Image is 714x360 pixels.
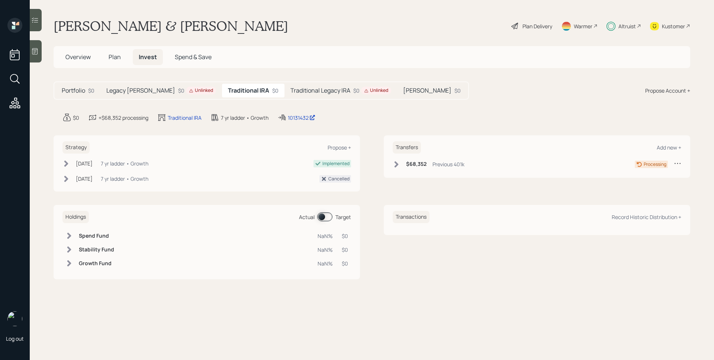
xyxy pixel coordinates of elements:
[364,87,388,94] div: Unlinked
[76,160,93,167] div: [DATE]
[299,213,315,221] div: Actual
[574,22,592,30] div: Warmer
[432,160,464,168] div: Previous 401k
[342,232,348,240] div: $0
[221,114,268,122] div: 7 yr ladder • Growth
[88,87,94,94] div: $0
[62,211,89,223] h6: Holdings
[62,87,85,94] h5: Portfolio
[79,260,114,267] h6: Growth Fund
[99,114,148,122] div: +$68,352 processing
[168,114,202,122] div: Traditional IRA
[318,232,333,240] div: NaN%
[189,87,213,94] div: Unlinked
[612,213,681,221] div: Record Historic Distribution +
[393,141,421,154] h6: Transfers
[657,144,681,151] div: Add new +
[76,175,93,183] div: [DATE]
[644,161,666,168] div: Processing
[618,22,636,30] div: Altruist
[175,53,212,61] span: Spend & Save
[328,176,350,182] div: Cancelled
[403,87,451,94] h5: [PERSON_NAME]
[139,53,157,61] span: Invest
[322,160,350,167] div: Implemented
[178,87,216,94] div: $0
[54,18,288,34] h1: [PERSON_NAME] & [PERSON_NAME]
[6,335,24,342] div: Log out
[65,53,91,61] span: Overview
[79,233,114,239] h6: Spend Fund
[342,246,348,254] div: $0
[406,161,427,167] h6: $68,352
[342,260,348,267] div: $0
[522,22,552,30] div: Plan Delivery
[353,87,391,94] div: $0
[106,87,175,94] h5: Legacy [PERSON_NAME]
[73,114,79,122] div: $0
[101,160,148,167] div: 7 yr ladder • Growth
[272,87,279,94] div: $0
[290,87,350,94] h5: Traditional Legacy IRA
[318,246,333,254] div: NaN%
[328,144,351,151] div: Propose +
[101,175,148,183] div: 7 yr ladder • Growth
[7,311,22,326] img: james-distasi-headshot.png
[645,87,690,94] div: Propose Account +
[662,22,685,30] div: Kustomer
[79,247,114,253] h6: Stability Fund
[228,87,269,94] h5: Traditional IRA
[318,260,333,267] div: NaN%
[288,114,315,122] div: 10131432
[335,213,351,221] div: Target
[109,53,121,61] span: Plan
[62,141,90,154] h6: Strategy
[454,87,461,94] div: $0
[393,211,430,223] h6: Transactions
